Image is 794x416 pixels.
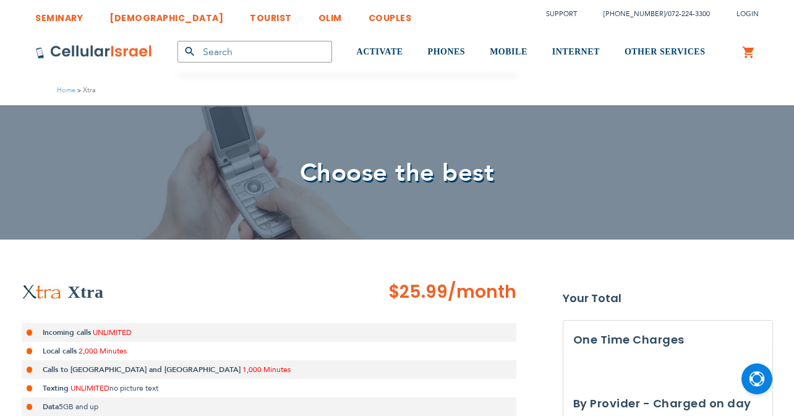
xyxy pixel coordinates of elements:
li: 5GB and up [22,397,516,416]
a: [DEMOGRAPHIC_DATA] [109,3,223,26]
img: Xtra [22,284,62,300]
strong: Data [43,402,59,412]
li: / [591,5,710,23]
a: COUPLES [369,3,412,26]
strong: Texting [43,383,69,393]
a: ACTIVATE [357,29,403,76]
a: Support [546,9,577,19]
span: 2,000 Minutes [79,346,127,356]
a: [PHONE_NUMBER] [604,9,665,19]
span: UNLIMITED [93,327,132,337]
span: /month [448,280,516,305]
strong: Calls to [GEOGRAPHIC_DATA] and [GEOGRAPHIC_DATA] [43,365,241,375]
a: 072-224-3300 [668,9,710,19]
h2: Xtra [68,280,104,305]
span: PHONES [428,47,466,56]
a: MOBILE [490,29,527,76]
a: SEMINARY [35,3,83,26]
h3: One Time Charges [573,331,762,349]
img: Cellular Israel Logo [35,45,153,59]
span: OTHER SERVICES [625,47,706,56]
span: Choose the best [300,156,495,190]
span: ACTIVATE [357,47,403,56]
span: INTERNET [552,47,600,56]
span: MOBILE [490,47,527,56]
span: Login [736,9,759,19]
span: $25.99 [388,280,448,304]
span: no picture text [109,383,158,393]
span: 1,000 Minutes [242,365,291,375]
a: PHONES [428,29,466,76]
strong: Local calls [43,346,77,356]
a: OLIM [318,3,342,26]
span: UNLIMITED [70,383,109,393]
a: TOURIST [250,3,292,26]
a: INTERNET [552,29,600,76]
a: Home [57,85,75,95]
strong: Incoming calls [43,327,91,337]
input: Search [177,41,332,63]
li: Xtra [75,84,96,96]
strong: Your Total [563,289,773,308]
a: OTHER SERVICES [625,29,706,76]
